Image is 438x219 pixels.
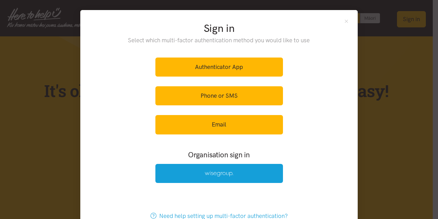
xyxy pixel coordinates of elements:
p: Select which multi-factor authentication method you would like to use [114,36,324,45]
a: Phone or SMS [155,86,283,105]
a: Authenticator App [155,58,283,77]
h2: Sign in [114,21,324,36]
button: Close [343,18,349,24]
h3: Organisation sign in [136,150,302,160]
img: Wise Group [205,171,233,177]
a: Email [155,115,283,134]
